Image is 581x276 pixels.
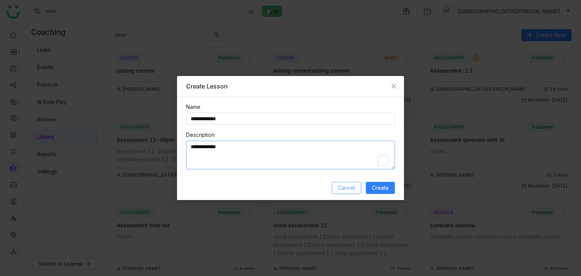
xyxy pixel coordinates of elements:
[384,76,404,96] button: Close
[332,182,361,194] button: Cancel
[338,184,355,192] span: Cancel
[186,82,395,90] div: Create Lesson
[372,184,389,192] span: Create
[186,141,395,169] textarea: To enrich screen reader interactions, please activate Accessibility in Grammarly extension settings
[186,103,395,111] div: Name
[186,131,395,139] div: Description
[366,182,395,194] button: Create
